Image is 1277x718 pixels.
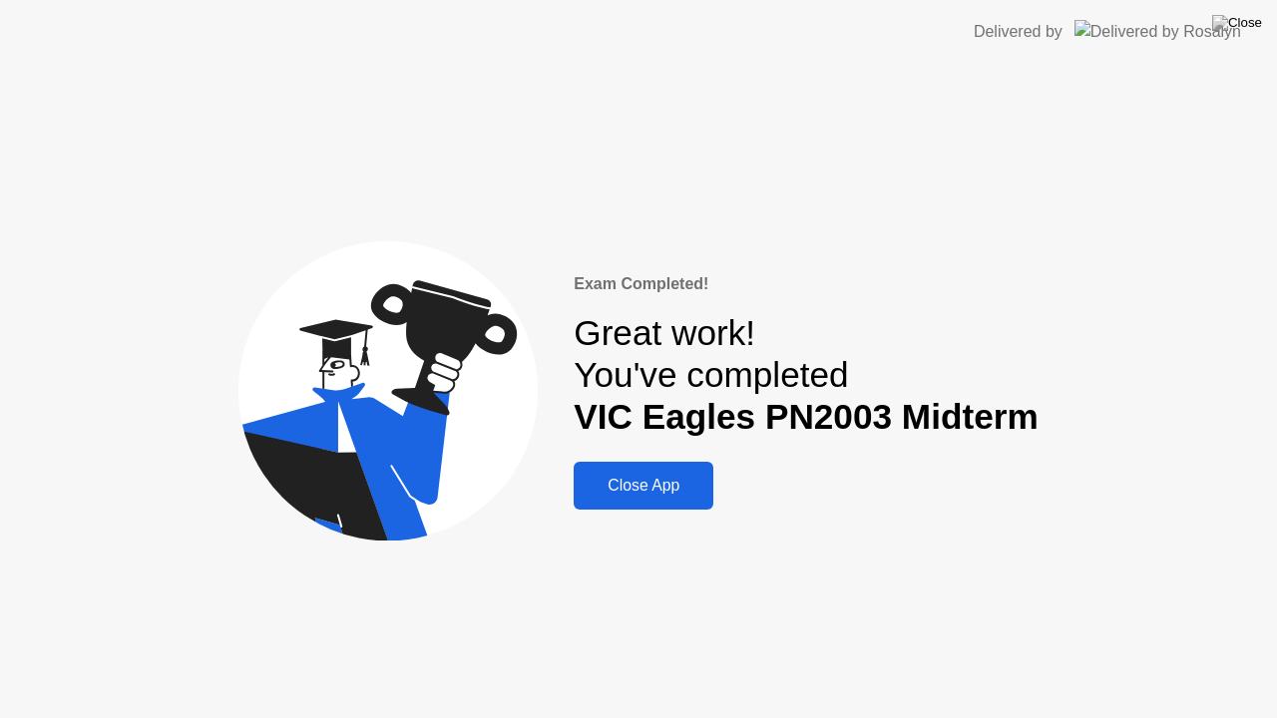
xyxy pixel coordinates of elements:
[974,20,1063,44] div: Delivered by
[580,477,707,495] div: Close App
[574,312,1038,439] div: Great work! You've completed
[574,272,1038,296] div: Exam Completed!
[574,397,1038,436] b: VIC Eagles PN2003 Midterm
[1212,15,1262,31] img: Close
[1074,20,1241,43] img: Delivered by Rosalyn
[574,462,713,510] button: Close App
